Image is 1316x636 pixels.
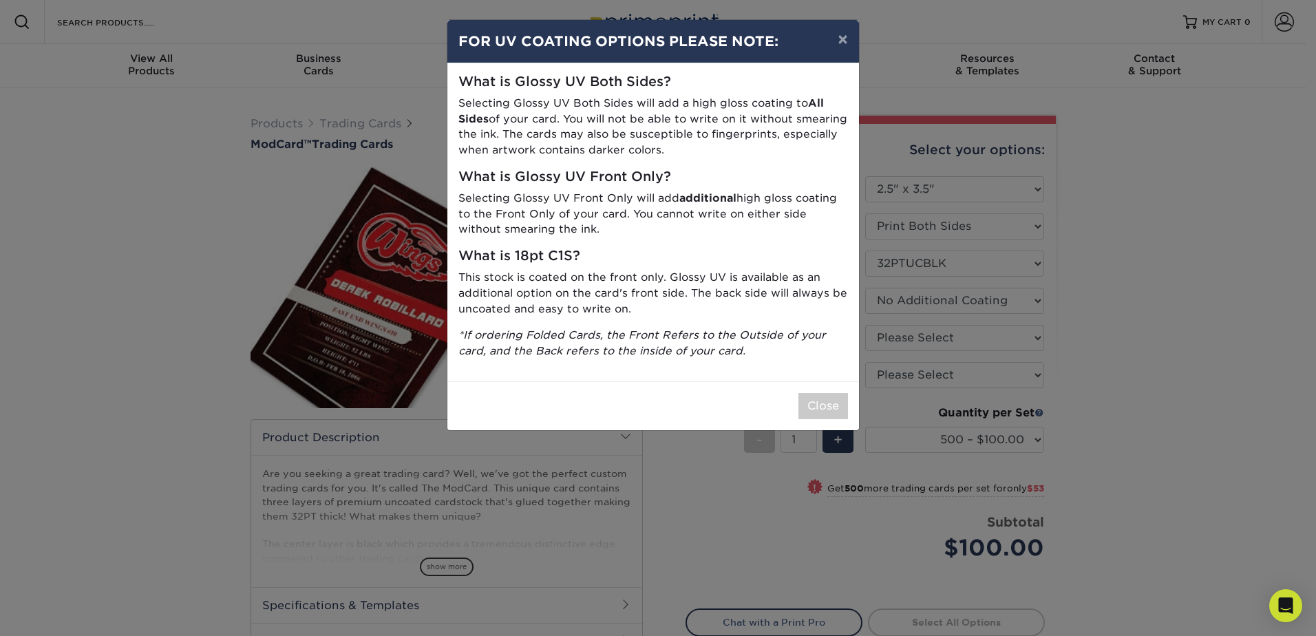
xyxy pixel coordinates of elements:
h4: FOR UV COATING OPTIONS PLEASE NOTE: [458,31,848,52]
p: Selecting Glossy UV Front Only will add high gloss coating to the Front Only of your card. You ca... [458,191,848,237]
strong: additional [679,191,736,204]
h5: What is Glossy UV Both Sides? [458,74,848,90]
button: Close [798,393,848,419]
p: This stock is coated on the front only. Glossy UV is available as an additional option on the car... [458,270,848,317]
i: *If ordering Folded Cards, the Front Refers to the Outside of your card, and the Back refers to t... [458,328,826,357]
p: Selecting Glossy UV Both Sides will add a high gloss coating to of your card. You will not be abl... [458,96,848,158]
div: Open Intercom Messenger [1269,589,1302,622]
strong: All Sides [458,96,824,125]
h5: What is Glossy UV Front Only? [458,169,848,185]
h5: What is 18pt C1S? [458,248,848,264]
button: × [827,20,858,59]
